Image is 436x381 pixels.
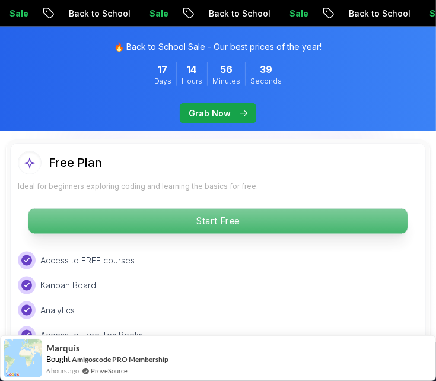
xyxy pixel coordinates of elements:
[91,366,128,376] a: ProveSource
[46,343,80,353] span: Marquis
[212,77,240,86] span: Minutes
[260,62,272,77] span: 39 Seconds
[114,41,322,53] p: 🔥 Back to School Sale - Our best prices of the year!
[18,182,418,191] p: Ideal for beginners exploring coding and learning the basics for free.
[29,8,67,20] p: Sale
[18,215,418,227] a: Start Free
[154,77,171,86] span: Days
[28,209,408,235] button: Start Free
[250,77,282,86] span: Seconds
[187,62,197,77] span: 14 Hours
[28,209,408,234] p: Start Free
[40,304,75,316] p: Analytics
[40,329,143,341] p: Access to Free TextBooks
[4,339,42,377] img: provesource social proof notification image
[46,354,71,364] span: Bought
[88,8,169,20] p: Back to School
[228,8,309,20] p: Back to School
[220,62,233,77] span: 56 Minutes
[189,107,231,119] p: Grab Now
[158,62,168,77] span: 17 Days
[72,355,168,364] a: Amigoscode PRO Membership
[182,77,202,86] span: Hours
[169,8,207,20] p: Sale
[309,8,347,20] p: Sale
[49,154,102,171] h2: Free Plan
[46,366,79,376] span: 6 hours ago
[40,255,135,266] p: Access to FREE courses
[40,280,96,291] p: Kanban Board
